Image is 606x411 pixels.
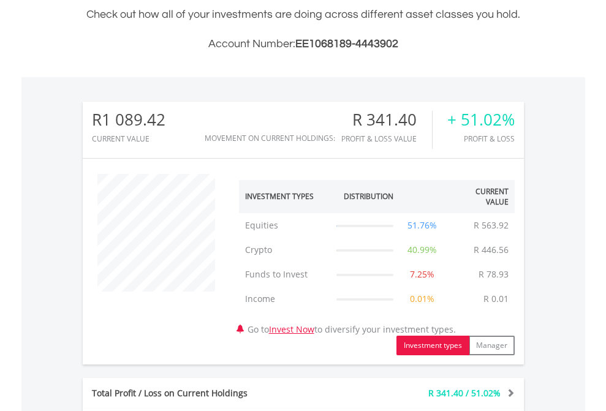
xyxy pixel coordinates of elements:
[477,287,515,311] td: R 0.01
[239,262,331,287] td: Funds to Invest
[344,191,393,202] div: Distribution
[468,238,515,262] td: R 446.56
[445,180,515,213] th: Current Value
[83,36,524,53] h3: Account Number:
[341,135,432,143] div: Profit & Loss Value
[396,336,469,355] button: Investment types
[447,135,515,143] div: Profit & Loss
[400,213,445,238] td: 51.76%
[295,38,398,50] span: EE1068189-4443902
[447,111,515,129] div: + 51.02%
[469,336,515,355] button: Manager
[472,262,515,287] td: R 78.93
[239,238,331,262] td: Crypto
[205,134,335,142] div: Movement on Current Holdings:
[341,111,432,129] div: R 341.40
[468,213,515,238] td: R 563.92
[400,287,445,311] td: 0.01%
[239,180,331,213] th: Investment Types
[400,238,445,262] td: 40.99%
[269,323,314,335] a: Invest Now
[92,135,165,143] div: CURRENT VALUE
[83,6,524,53] div: Check out how all of your investments are doing across different asset classes you hold.
[230,168,524,355] div: Go to to diversify your investment types.
[400,262,445,287] td: 7.25%
[92,111,165,129] div: R1 089.42
[239,287,331,311] td: Income
[83,387,340,399] div: Total Profit / Loss on Current Holdings
[239,213,331,238] td: Equities
[428,387,501,399] span: R 341.40 / 51.02%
